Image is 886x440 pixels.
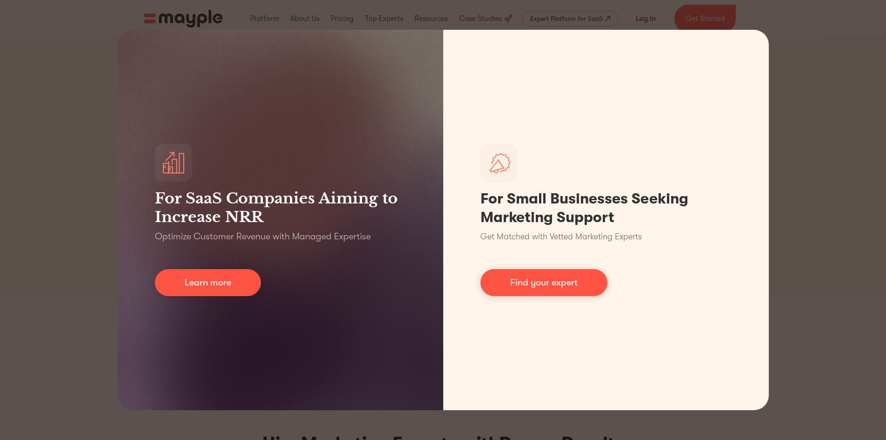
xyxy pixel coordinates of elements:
a: Find your expert [480,269,607,296]
h3: For SaaS Companies Aiming to Increase NRR [155,189,406,226]
a: Learn more [155,269,261,296]
p: Get Matched with Vetted Marketing Experts [480,230,642,243]
p: Optimize Customer Revenue with Managed Expertise [155,230,371,243]
h1: For Small Businesses Seeking Marketing Support [480,190,732,227]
